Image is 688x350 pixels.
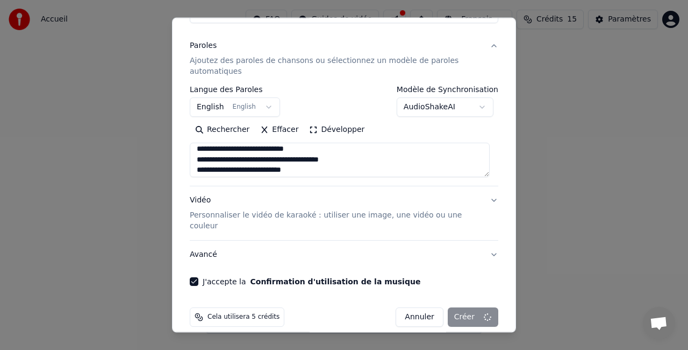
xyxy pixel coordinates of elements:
[190,40,217,51] div: Paroles
[203,278,420,285] label: J'accepte la
[190,121,255,138] button: Rechercher
[255,121,304,138] button: Effacer
[396,307,443,327] button: Annuler
[190,241,498,269] button: Avancé
[190,210,481,232] p: Personnaliser le vidéo de karaoké : utiliser une image, une vidéo ou une couleur
[304,121,370,138] button: Développer
[250,278,420,285] button: J'accepte la
[190,86,280,93] label: Langue des Paroles
[190,86,498,186] div: ParolesAjoutez des paroles de chansons ou sélectionnez un modèle de paroles automatiques
[190,32,498,86] button: ParolesAjoutez des paroles de chansons ou sélectionnez un modèle de paroles automatiques
[207,313,279,321] span: Cela utilisera 5 crédits
[190,195,481,232] div: Vidéo
[190,186,498,240] button: VidéoPersonnaliser le vidéo de karaoké : utiliser une image, une vidéo ou une couleur
[397,86,498,93] label: Modèle de Synchronisation
[190,55,481,77] p: Ajoutez des paroles de chansons ou sélectionnez un modèle de paroles automatiques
